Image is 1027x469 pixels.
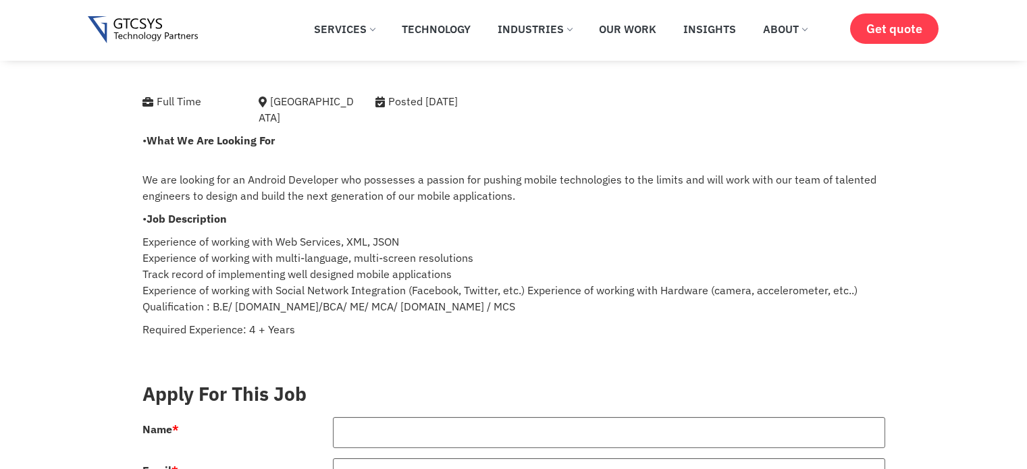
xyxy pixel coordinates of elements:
p: Required Experience: 4 + Years [142,321,885,337]
a: Industries [488,14,582,44]
a: Our Work [589,14,666,44]
span: Get quote [866,22,922,36]
div: Full Time [142,93,239,109]
label: Name [142,424,179,435]
img: Gtcsys logo [88,16,198,44]
p: We are looking for an Android Developer who possesses a passion for pushing mobile technologies t... [142,155,885,204]
h3: Apply For This Job [142,383,885,406]
p: • [142,211,885,227]
a: Get quote [850,13,939,44]
strong: What We Are Looking For [147,134,275,147]
p: • [142,132,885,148]
strong: Job Description [147,212,227,225]
div: [GEOGRAPHIC_DATA] [259,93,355,126]
p: Experience of working with Web Services, XML, JSON Experience of working with multi-language, mul... [142,233,885,314]
a: Insights [673,14,746,44]
div: Posted [DATE] [375,93,530,109]
a: Technology [392,14,481,44]
a: Services [304,14,385,44]
a: About [753,14,817,44]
